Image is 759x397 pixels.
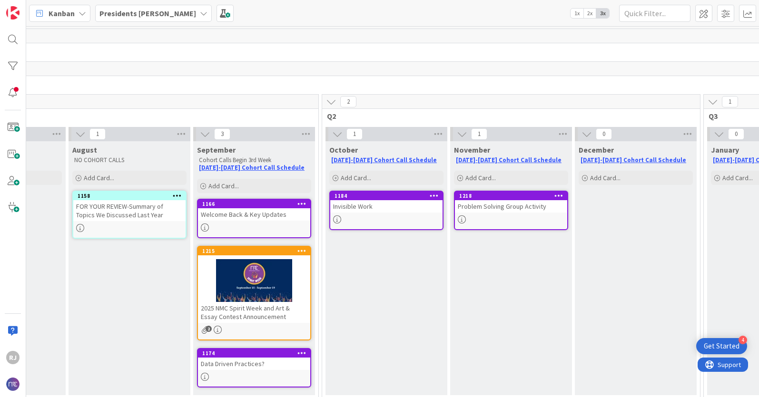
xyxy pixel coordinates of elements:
[198,200,310,221] div: 1166Welcome Back & Key Updates
[6,378,20,391] img: avatar
[202,248,310,254] div: 1215
[571,9,583,18] span: 1x
[330,200,443,213] div: Invisible Work
[330,192,443,213] div: 1184Invisible Work
[89,128,106,140] span: 1
[199,164,305,172] a: [DATE]-[DATE] Cohort Call Schedule
[340,96,356,107] span: 2
[454,191,568,230] a: 1218Problem Solving Group Activity
[327,111,688,121] span: Q2
[20,1,43,13] span: Support
[78,193,186,199] div: 1158
[329,145,358,155] span: October
[198,349,310,358] div: 1174
[74,156,185,164] p: NO COHORT CALLS
[202,350,310,357] div: 1174
[72,145,97,155] span: August
[84,174,114,182] span: Add Card...
[49,8,75,19] span: Kanban
[739,336,747,344] div: 4
[459,193,567,199] div: 1218
[455,200,567,213] div: Problem Solving Group Activity
[331,156,437,164] a: [DATE]-[DATE] Cohort Call Schedule
[197,246,311,340] a: 12152025 NMC Spirit Week and Art & Essay Contest Announcement
[72,191,187,239] a: 1158FOR YOUR REVIEW-Summary of Topics We Discussed Last Year
[73,192,186,221] div: 1158FOR YOUR REVIEW-Summary of Topics We Discussed Last Year
[455,192,567,200] div: 1218
[596,128,612,140] span: 0
[346,128,363,140] span: 1
[330,192,443,200] div: 1184
[199,156,309,164] p: Cohort Calls Begin 3rd Week
[198,349,310,370] div: 1174Data Driven Practices?
[711,145,739,155] span: January
[596,9,609,18] span: 3x
[197,199,311,238] a: 1166Welcome Back & Key Updates
[208,182,239,190] span: Add Card...
[198,208,310,221] div: Welcome Back & Key Updates
[722,174,753,182] span: Add Card...
[214,128,230,140] span: 3
[198,302,310,323] div: 2025 NMC Spirit Week and Art & Essay Contest Announcement
[471,128,487,140] span: 1
[197,145,236,155] span: September
[590,174,621,182] span: Add Card...
[198,358,310,370] div: Data Driven Practices?
[6,6,20,19] img: Visit kanbanzone.com
[583,9,596,18] span: 2x
[73,200,186,221] div: FOR YOUR REVIEW-Summary of Topics We Discussed Last Year
[704,341,739,351] div: Get Started
[722,96,738,107] span: 1
[198,247,310,255] div: 1215
[73,192,186,200] div: 1158
[579,145,614,155] span: December
[696,338,747,354] div: Open Get Started checklist, remaining modules: 4
[6,351,20,364] div: RJ
[335,193,443,199] div: 1184
[206,326,212,332] span: 2
[197,348,311,387] a: 1174Data Driven Practices?
[465,174,496,182] span: Add Card...
[581,156,686,164] a: [DATE]-[DATE] Cohort Call Schedule
[619,5,690,22] input: Quick Filter...
[456,156,562,164] a: [DATE]-[DATE] Cohort Call Schedule
[341,174,371,182] span: Add Card...
[455,192,567,213] div: 1218Problem Solving Group Activity
[329,191,444,230] a: 1184Invisible Work
[99,9,196,18] b: Presidents [PERSON_NAME]
[728,128,744,140] span: 0
[202,201,310,207] div: 1166
[454,145,490,155] span: November
[198,200,310,208] div: 1166
[198,247,310,323] div: 12152025 NMC Spirit Week and Art & Essay Contest Announcement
